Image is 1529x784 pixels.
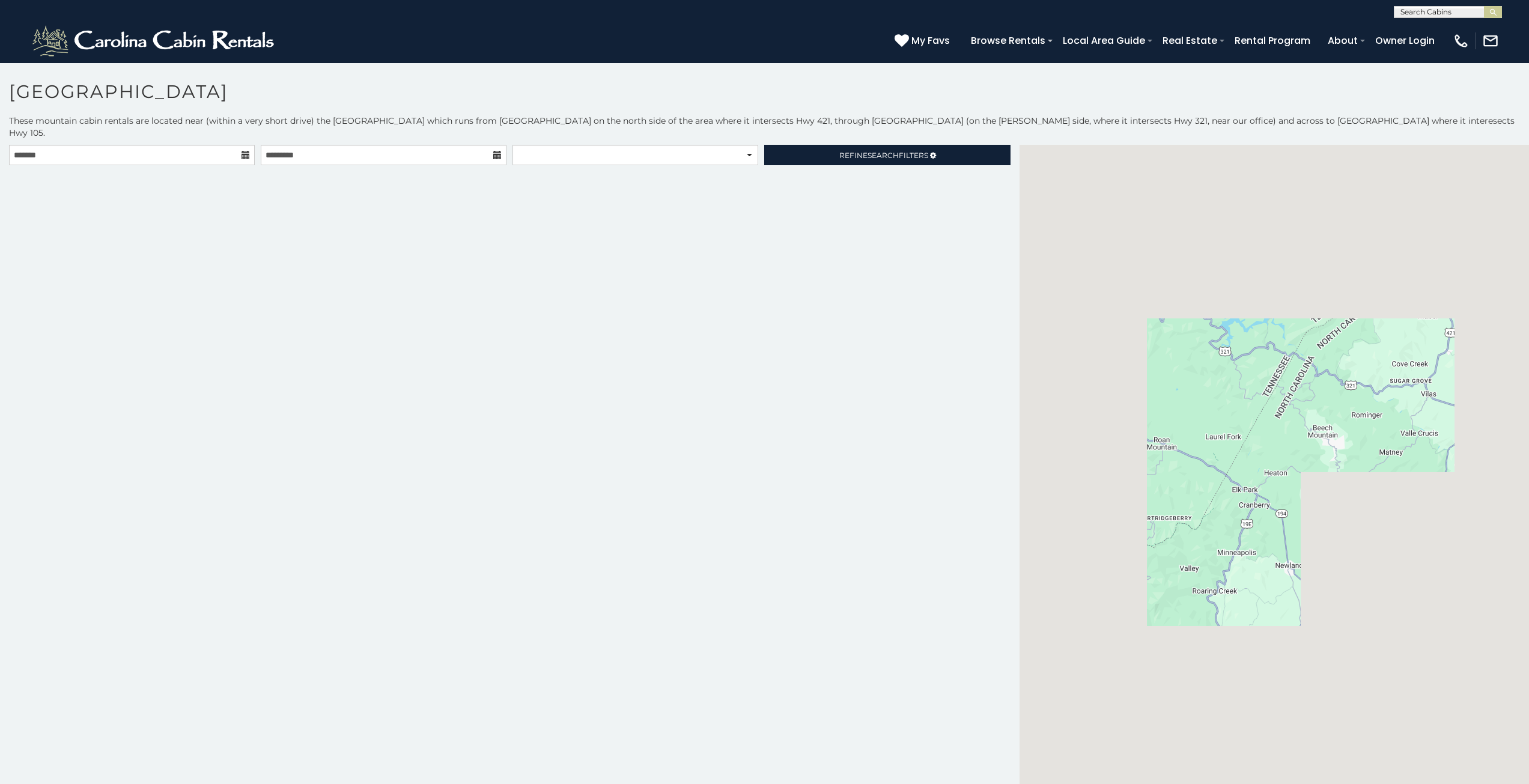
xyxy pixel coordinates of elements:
[764,145,1010,165] a: RefineSearchFilters
[839,151,928,160] span: Refine Filters
[1229,30,1316,51] a: Rental Program
[30,23,279,59] img: White-1-2.png
[1369,30,1441,51] a: Owner Login
[911,33,950,48] span: My Favs
[965,30,1051,51] a: Browse Rentals
[1482,32,1499,49] img: mail-regular-white.png
[1322,30,1364,51] a: About
[868,151,899,160] span: Search
[1453,32,1470,49] img: phone-regular-white.png
[1057,30,1151,51] a: Local Area Guide
[1157,30,1223,51] a: Real Estate
[895,33,953,49] a: My Favs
